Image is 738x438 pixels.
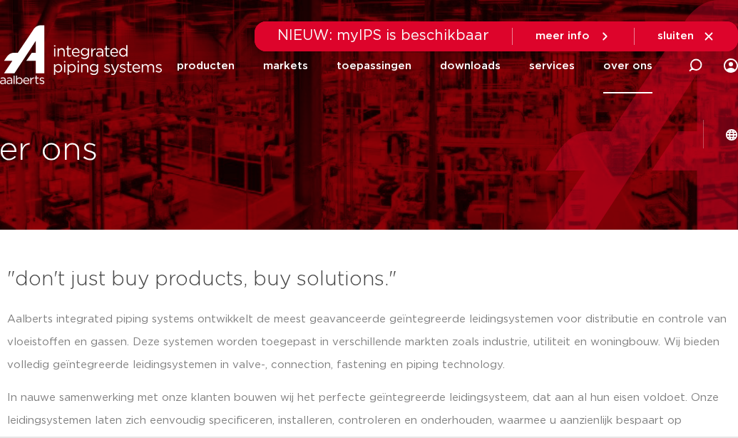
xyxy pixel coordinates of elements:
span: sluiten [657,31,694,41]
p: Aalberts integrated piping systems ontwikkelt de meest geavanceerde geïntegreerde leidingsystemen... [7,308,731,377]
a: over ons [603,39,652,93]
a: services [529,39,575,93]
a: sluiten [657,30,715,43]
a: downloads [440,39,501,93]
span: meer info [535,31,590,41]
a: markets [263,39,308,93]
div: my IPS [724,50,738,81]
h3: "don't just buy products, buy solutions." [7,265,731,294]
nav: Menu [177,39,652,93]
span: NIEUW: myIPS is beschikbaar [277,29,489,43]
a: toepassingen [337,39,411,93]
a: meer info [535,30,611,43]
a: producten [177,39,235,93]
